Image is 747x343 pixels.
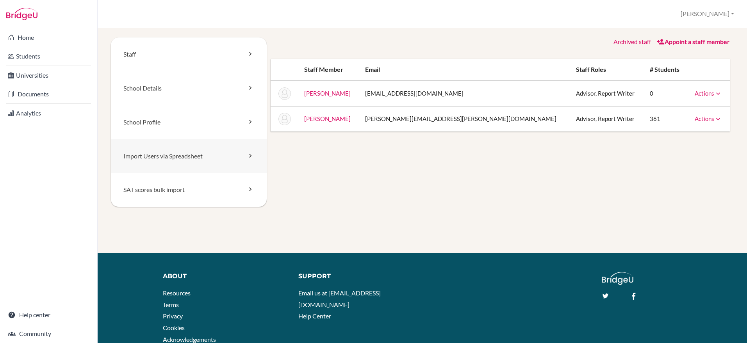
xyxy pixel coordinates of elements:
[111,71,267,105] a: School Details
[163,301,179,308] a: Terms
[613,38,651,45] a: Archived staff
[163,336,216,343] a: Acknowledgements
[2,105,96,121] a: Analytics
[677,7,738,21] button: [PERSON_NAME]
[570,106,643,132] td: Advisor, Report Writer
[359,59,570,81] th: Email
[644,106,687,132] td: 361
[298,289,381,308] a: Email us at [EMAIL_ADDRESS][DOMAIN_NAME]
[2,326,96,341] a: Community
[570,81,643,107] td: Advisor, Report Writer
[6,8,37,20] img: Bridge-U
[570,59,643,81] th: Staff roles
[644,81,687,107] td: 0
[111,173,267,207] a: SAT scores bulk import
[163,312,183,320] a: Privacy
[2,86,96,102] a: Documents
[298,272,415,281] div: Support
[359,106,570,132] td: [PERSON_NAME][EMAIL_ADDRESS][PERSON_NAME][DOMAIN_NAME]
[2,68,96,83] a: Universities
[2,30,96,45] a: Home
[298,59,359,81] th: Staff member
[163,324,185,331] a: Cookies
[695,115,722,122] a: Actions
[2,307,96,323] a: Help center
[298,312,331,320] a: Help Center
[278,87,291,100] img: John Fleck
[163,289,191,297] a: Resources
[2,48,96,64] a: Students
[111,37,267,71] a: Staff
[111,139,267,173] a: Import Users via Spreadsheet
[657,38,730,45] a: Appoint a staff member
[359,81,570,107] td: [EMAIL_ADDRESS][DOMAIN_NAME]
[304,90,351,97] a: [PERSON_NAME]
[695,90,722,97] a: Actions
[111,105,267,139] a: School Profile
[644,59,687,81] th: # students
[304,115,351,122] a: [PERSON_NAME]
[278,113,291,125] img: Nicholas Hill
[163,272,287,281] div: About
[602,272,633,285] img: logo_white@2x-f4f0deed5e89b7ecb1c2cc34c3e3d731f90f0f143d5ea2071677605dd97b5244.png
